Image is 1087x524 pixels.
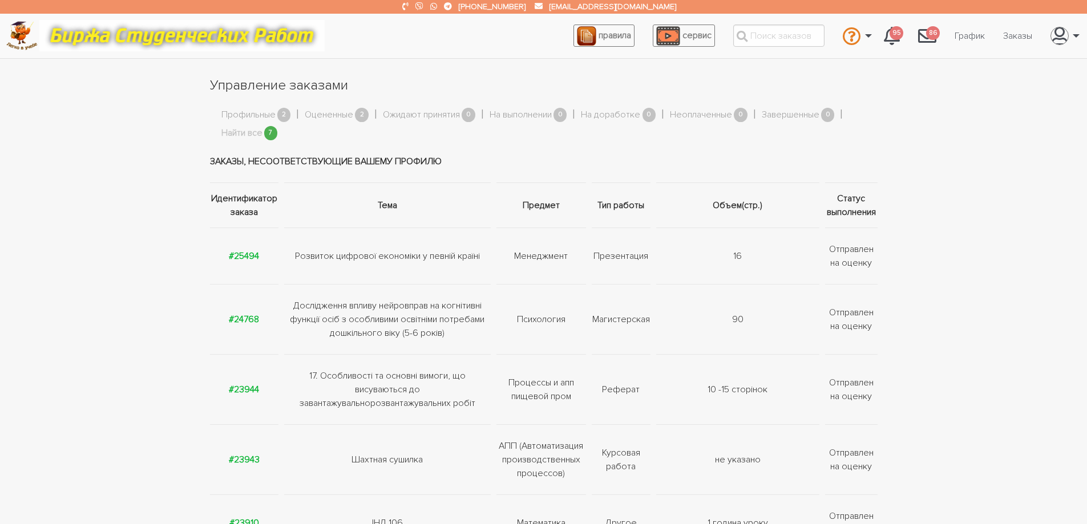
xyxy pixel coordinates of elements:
[822,228,878,285] td: Отправлен на оценку
[229,384,259,395] a: #23944
[682,30,712,41] span: сервис
[589,425,653,495] td: Курсовая работа
[281,425,494,495] td: Шахтная сушилка
[822,355,878,425] td: Отправлен на оценку
[229,250,259,262] a: #25494
[653,355,822,425] td: 10 -15 сторінок
[549,2,676,11] a: [EMAIL_ADDRESS][DOMAIN_NAME]
[909,21,945,51] a: 86
[229,454,260,465] a: #23943
[926,26,940,40] span: 86
[494,228,589,285] td: Менеджмент
[589,285,653,355] td: Магистерская
[573,25,635,47] a: правила
[281,228,494,285] td: Розвиток цифрової економіки у певній країні
[733,25,825,47] input: Поиск заказов
[589,183,653,228] th: Тип работы
[355,108,369,122] span: 2
[229,314,259,325] a: #24768
[656,26,680,46] img: play_icon-49f7f135c9dc9a03216cfdbccbe1e3994649169d890fb554cedf0eac35a01ba8.png
[821,108,835,122] span: 0
[589,355,653,425] td: Реферат
[822,183,878,228] th: Статус выполнения
[221,108,276,123] a: Профильные
[653,228,822,285] td: 16
[734,108,747,122] span: 0
[945,25,994,47] a: График
[822,285,878,355] td: Отправлен на оценку
[459,2,526,11] a: [PHONE_NUMBER]
[281,285,494,355] td: Дослідження впливу нейровправ на когнітивні функції осіб з особливими освітніми потребами дошкіль...
[653,425,822,495] td: не указано
[281,355,494,425] td: 17. Особливості та основні вимоги, що висуваються до завантажувальнорозвантажувальних робіт
[490,108,552,123] a: На выполнении
[762,108,819,123] a: Завершенные
[589,228,653,285] td: Презентация
[210,76,878,95] h1: Управление заказами
[494,285,589,355] td: Психология
[210,183,281,228] th: Идентификатор заказа
[994,25,1041,47] a: Заказы
[653,183,822,228] th: Объем(стр.)
[653,25,715,47] a: сервис
[210,140,878,183] td: Заказы, несоответствующие вашему профилю
[599,30,631,41] span: правила
[577,26,596,46] img: agreement_icon-feca34a61ba7f3d1581b08bc946b2ec1ccb426f67415f344566775c155b7f62c.png
[494,183,589,228] th: Предмет
[277,108,291,122] span: 2
[462,108,475,122] span: 0
[890,26,903,40] span: 95
[305,108,353,123] a: Оцененные
[653,285,822,355] td: 90
[264,126,278,140] span: 7
[39,20,325,51] img: motto-12e01f5a76059d5f6a28199ef077b1f78e012cfde436ab5cf1d4517935686d32.gif
[221,126,262,141] a: Найти все
[581,108,640,123] a: На доработке
[670,108,732,123] a: Неоплаченные
[281,183,494,228] th: Тема
[875,21,909,51] a: 95
[494,425,589,495] td: АПП (Автоматизация производственных процессов)
[553,108,567,122] span: 0
[822,425,878,495] td: Отправлен на оценку
[642,108,656,122] span: 0
[6,21,38,50] img: logo-c4363faeb99b52c628a42810ed6dfb4293a56d4e4775eb116515dfe7f33672af.png
[494,355,589,425] td: Процессы и апп пищевой пром
[383,108,460,123] a: Ожидают принятия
